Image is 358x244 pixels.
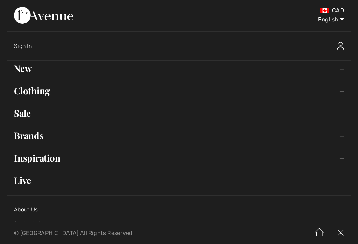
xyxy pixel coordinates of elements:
[337,42,344,50] img: Sign In
[14,231,210,236] p: © [GEOGRAPHIC_DATA] All Rights Reserved
[7,150,351,166] a: Inspiration
[330,222,351,244] img: X
[14,7,73,24] img: 1ère Avenue
[211,7,344,14] div: CAD
[14,206,38,213] a: About Us
[14,43,32,49] span: Sign In
[14,220,43,227] a: Contact Us
[7,61,351,76] a: New
[7,83,351,99] a: Clothing
[14,35,351,57] a: Sign InSign In
[7,173,351,188] a: Live
[7,106,351,121] a: Sale
[309,222,330,244] img: Home
[7,128,351,143] a: Brands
